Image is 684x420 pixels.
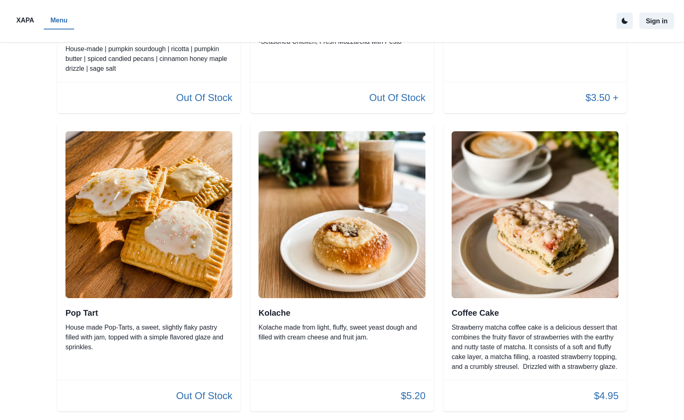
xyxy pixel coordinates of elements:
[259,131,425,298] img: original.jpeg
[616,13,633,29] button: active dark theme mode
[65,44,232,74] p: House-made | pumpkin sourdough | ricotta | pumpkin butter | spiced candied pecans | cinnamon hone...
[452,131,619,298] img: original.jpeg
[259,323,425,342] p: Kolache made from light, fluffy, sweet yeast dough and filled with cream cheese and fruit jam.
[16,16,34,25] p: XAPA
[452,308,619,318] h2: Coffee Cake
[65,308,232,318] h2: Pop Tart
[594,389,619,403] p: $4.95
[176,389,232,403] p: Out Of Stock
[369,90,425,105] p: Out Of Stock
[452,323,619,372] p: Strawberry matcha coffee cake is a delicious dessert that combines the fruity flavor of strawberr...
[585,90,619,105] p: $3.50 +
[176,90,232,105] p: Out Of Stock
[65,323,232,352] p: House made Pop-Tarts, a sweet, slightly flaky pastry filled with jam, topped with a simple flavor...
[50,16,67,25] p: Menu
[443,123,627,411] div: Coffee CakeStrawberry matcha coffee cake is a delicious dessert that combines the fruity flavor o...
[401,389,425,403] p: $5.20
[259,308,425,318] h2: Kolache
[57,123,241,411] div: Pop TartHouse made Pop-Tarts, a sweet, slightly flaky pastry filled with jam, topped with a simpl...
[250,123,434,411] div: KolacheKolache made from light, fluffy, sweet yeast dough and filled with cream cheese and fruit ...
[639,13,674,29] button: Sign in
[65,131,232,298] img: original.jpeg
